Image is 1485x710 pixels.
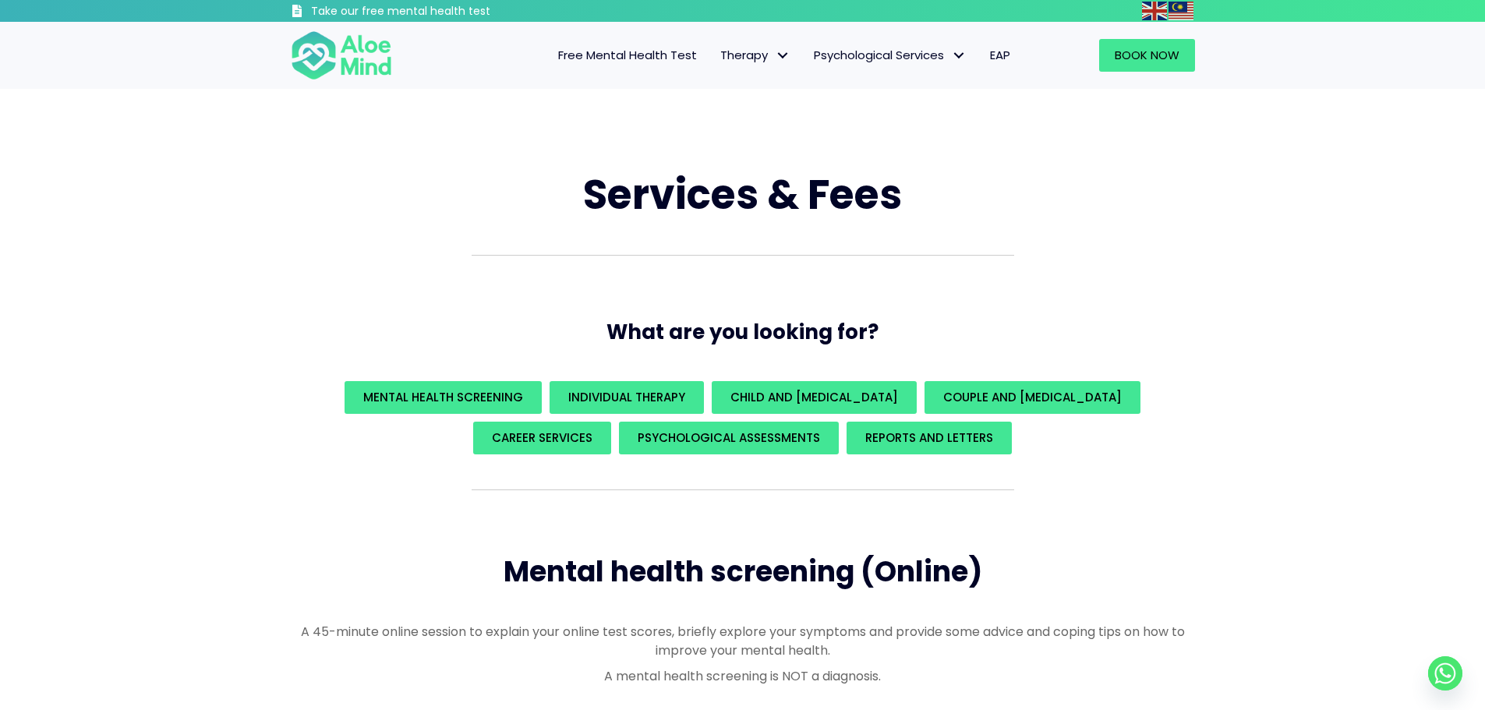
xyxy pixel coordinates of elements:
span: Psychological Services [814,47,967,63]
a: Free Mental Health Test [546,39,709,72]
a: EAP [978,39,1022,72]
img: ms [1169,2,1193,20]
img: Aloe mind Logo [291,30,392,81]
a: Psychological assessments [619,422,839,454]
span: EAP [990,47,1010,63]
p: A mental health screening is NOT a diagnosis. [291,667,1195,685]
span: Career Services [492,429,592,446]
a: Psychological ServicesPsychological Services: submenu [802,39,978,72]
a: Take our free mental health test [291,4,574,22]
a: Individual Therapy [550,381,704,414]
a: Career Services [473,422,611,454]
span: Couple and [MEDICAL_DATA] [943,389,1122,405]
span: REPORTS AND LETTERS [865,429,993,446]
span: Therapy [720,47,790,63]
span: Book Now [1115,47,1179,63]
div: What are you looking for? [291,377,1195,458]
span: Mental Health Screening [363,389,523,405]
a: English [1142,2,1169,19]
span: What are you looking for? [606,318,879,346]
p: A 45-minute online session to explain your online test scores, briefly explore your symptoms and ... [291,623,1195,659]
span: Psychological assessments [638,429,820,446]
span: Services & Fees [583,166,902,223]
span: Child and [MEDICAL_DATA] [730,389,898,405]
h3: Take our free mental health test [311,4,574,19]
span: Mental health screening (Online) [504,552,982,592]
a: Couple and [MEDICAL_DATA] [925,381,1140,414]
span: Therapy: submenu [772,44,794,67]
a: Malay [1169,2,1195,19]
nav: Menu [412,39,1022,72]
a: TherapyTherapy: submenu [709,39,802,72]
a: Child and [MEDICAL_DATA] [712,381,917,414]
a: REPORTS AND LETTERS [847,422,1012,454]
a: Whatsapp [1428,656,1462,691]
img: en [1142,2,1167,20]
span: Psychological Services: submenu [948,44,971,67]
a: Mental Health Screening [345,381,542,414]
a: Book Now [1099,39,1195,72]
span: Free Mental Health Test [558,47,697,63]
span: Individual Therapy [568,389,685,405]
